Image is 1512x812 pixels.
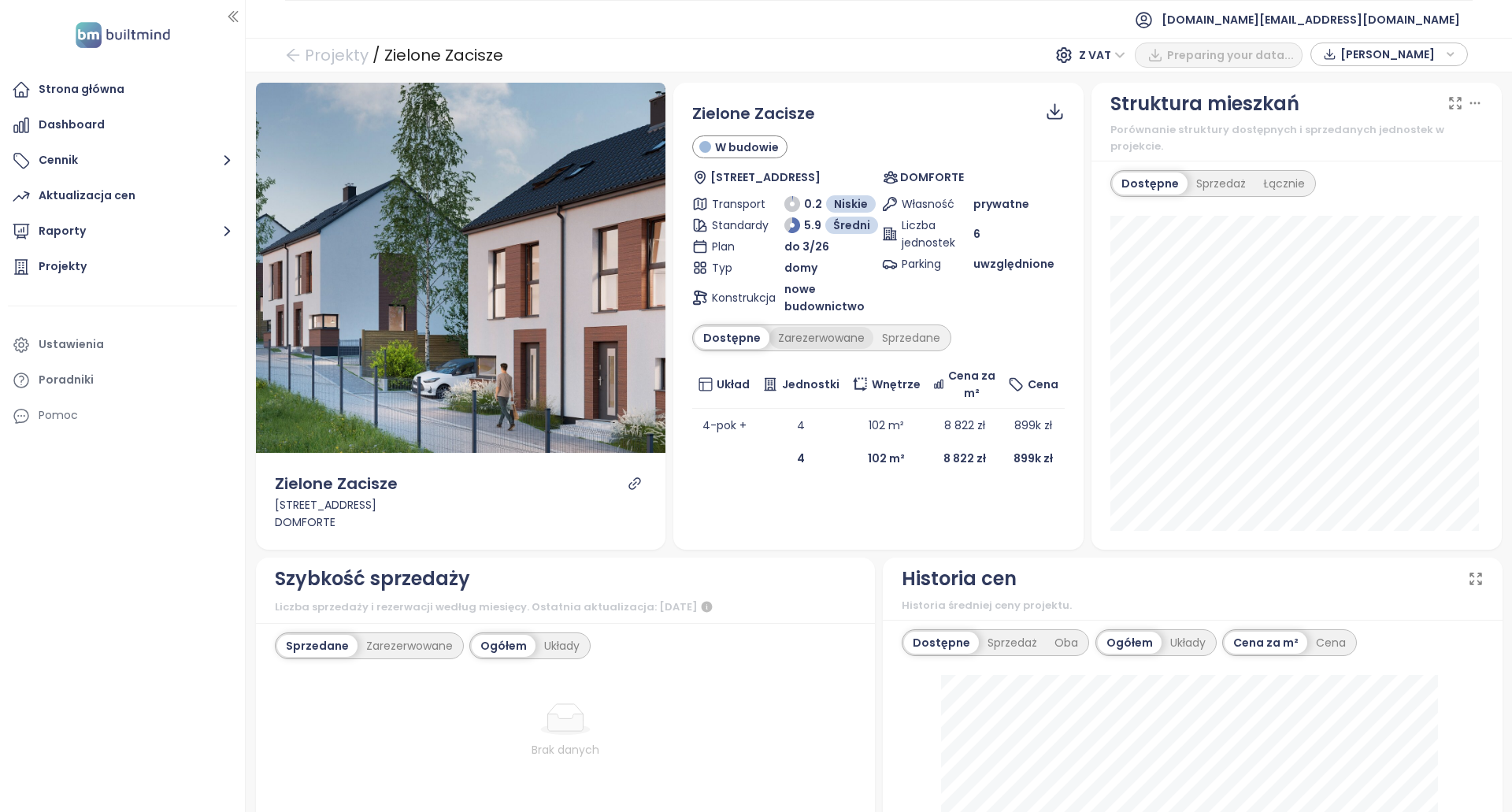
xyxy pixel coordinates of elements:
td: 102 m² [846,409,927,442]
span: [PERSON_NAME] [1340,43,1442,66]
div: Historia cen [902,564,1017,594]
span: do 3/26 [784,238,829,255]
span: 8 822 zł [944,417,985,433]
div: [STREET_ADDRESS] [275,496,647,514]
div: button [1319,43,1459,66]
div: Struktura mieszkań [1110,89,1299,119]
img: logo [71,19,175,51]
div: Zarezerwowane [358,635,461,657]
span: Cena [1028,376,1058,393]
div: Liczba sprzedaży i rezerwacji według miesięcy. Ostatnia aktualizacja: [DATE] [275,598,857,617]
span: Konstrukcja [712,289,758,306]
b: 899k zł [1014,450,1053,466]
div: Brak danych [321,741,811,758]
span: Parking [902,255,947,273]
div: Sprzedane [873,327,949,349]
span: Typ [712,259,758,276]
span: Własność [902,195,947,213]
span: Transport [712,195,758,213]
span: Plan [712,238,758,255]
b: 8 822 zł [943,450,986,466]
div: Układy [535,635,588,657]
div: Dostępne [904,632,979,654]
div: Historia średniej ceny projektu. [902,598,1484,614]
b: 4 [797,450,805,466]
a: link [628,476,642,491]
div: Łącznie [1254,172,1314,195]
span: Średni [833,217,870,234]
div: Cena za m² [1225,632,1307,654]
span: 899k zł [1014,417,1052,433]
div: Poradniki [39,370,94,390]
span: Jednostki [782,376,839,393]
a: Aktualizacja cen [8,180,237,212]
div: Oba [1046,632,1087,654]
div: Strona główna [39,80,124,99]
div: Układy [1162,632,1214,654]
button: Preparing your data... [1135,43,1303,68]
span: Liczba jednostek [902,217,947,251]
span: Zielone Zacisze [692,102,815,124]
b: 102 m² [868,450,905,466]
div: Zarezerwowane [769,327,873,349]
div: DOMFORTE [275,514,647,531]
td: 4-pok + [692,409,756,442]
span: W budowie [715,139,779,156]
span: Standardy [712,217,758,234]
span: [STREET_ADDRESS] [710,169,821,186]
span: Niskie [834,195,868,213]
span: [DOMAIN_NAME][EMAIL_ADDRESS][DOMAIN_NAME] [1162,1,1460,39]
span: prywatne [973,195,1029,213]
div: Projekty [39,257,87,276]
div: Sprzedane [277,635,358,657]
span: Cena za m² [948,367,995,402]
a: Poradniki [8,365,237,396]
span: domy [784,259,817,276]
div: Zielone Zacisze [275,472,398,496]
span: nowe budownictwo [784,280,876,315]
div: Sprzedaż [1188,172,1254,195]
a: Strona główna [8,74,237,106]
span: DOMFORTE [900,169,964,186]
a: Ustawienia [8,329,237,361]
a: Dashboard [8,109,237,141]
span: 6 [973,225,980,243]
td: 4 [756,409,846,442]
div: Ogółem [1098,632,1162,654]
button: Cennik [8,145,237,176]
span: uwzględnione [973,255,1054,273]
div: Pomoc [39,406,78,425]
div: Sprzedaż [979,632,1046,654]
a: Projekty [8,251,237,283]
div: Szybkość sprzedaży [275,564,470,594]
a: arrow-left Projekty [285,41,369,69]
div: Pomoc [8,400,237,432]
div: Dostępne [695,327,769,349]
span: Preparing your data... [1167,46,1294,64]
div: Ogółem [472,635,535,657]
div: Ustawienia [39,335,104,354]
div: Porównanie struktury dostępnych i sprzedanych jednostek w projekcie. [1110,122,1483,154]
span: Wnętrze [872,376,921,393]
span: 0.2 [804,195,822,213]
div: Cena [1307,632,1354,654]
span: arrow-left [285,47,301,63]
span: Z VAT [1079,43,1125,67]
div: / [372,41,380,69]
div: Dostępne [1113,172,1188,195]
span: 5.9 [804,217,821,234]
div: Dashboard [39,115,105,135]
span: Układ [717,376,750,393]
div: Aktualizacja cen [39,186,135,206]
button: Raporty [8,216,237,247]
div: Zielone Zacisze [384,41,503,69]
